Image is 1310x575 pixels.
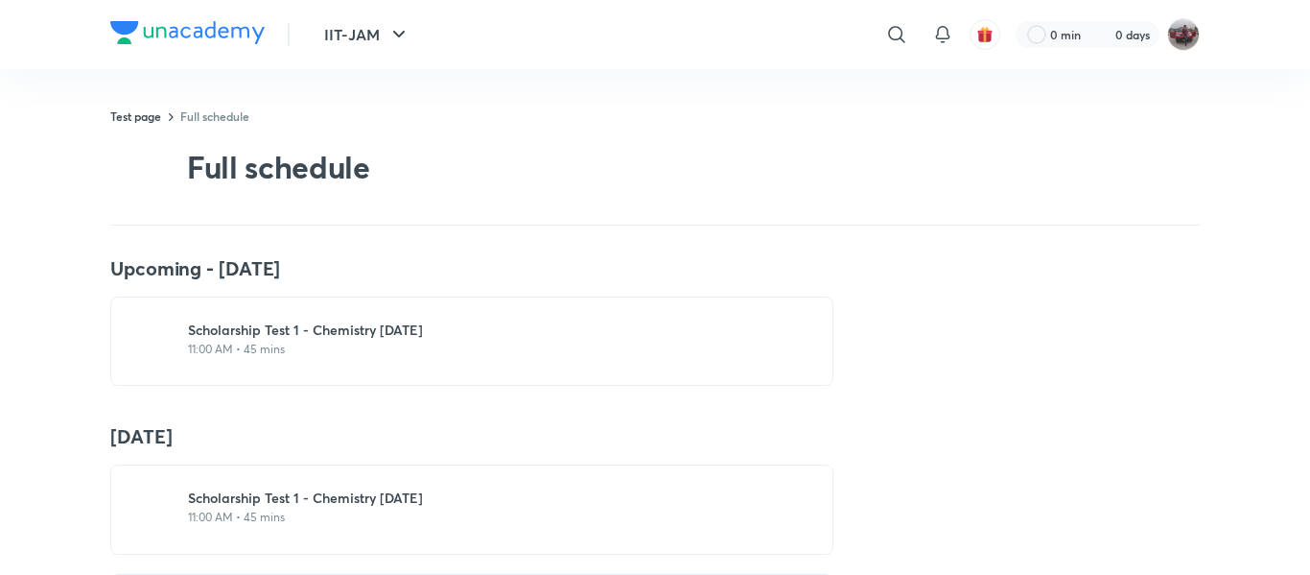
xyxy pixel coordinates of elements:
img: test [134,489,173,527]
h6: Scholarship Test 1 - Chemistry [DATE] [188,489,779,508]
img: Company Logo [110,21,265,44]
p: 11:00 AM • 45 mins [188,510,779,525]
h2: Full schedule [187,148,370,186]
img: test [134,321,173,359]
a: Company Logo [110,21,265,49]
h4: Upcoming - [DATE] [110,256,1200,281]
img: avatar [976,26,994,43]
button: avatar [970,19,1000,50]
button: IIT-JAM [313,15,422,54]
a: Full schedule [180,108,249,124]
a: Test page [110,108,161,124]
img: streak [1092,25,1111,44]
h4: [DATE] [110,424,1200,449]
h6: Scholarship Test 1 - Chemistry [DATE] [188,321,779,340]
p: 11:00 AM • 45 mins [188,342,779,357]
img: amirhussain Hussain [1167,18,1200,51]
